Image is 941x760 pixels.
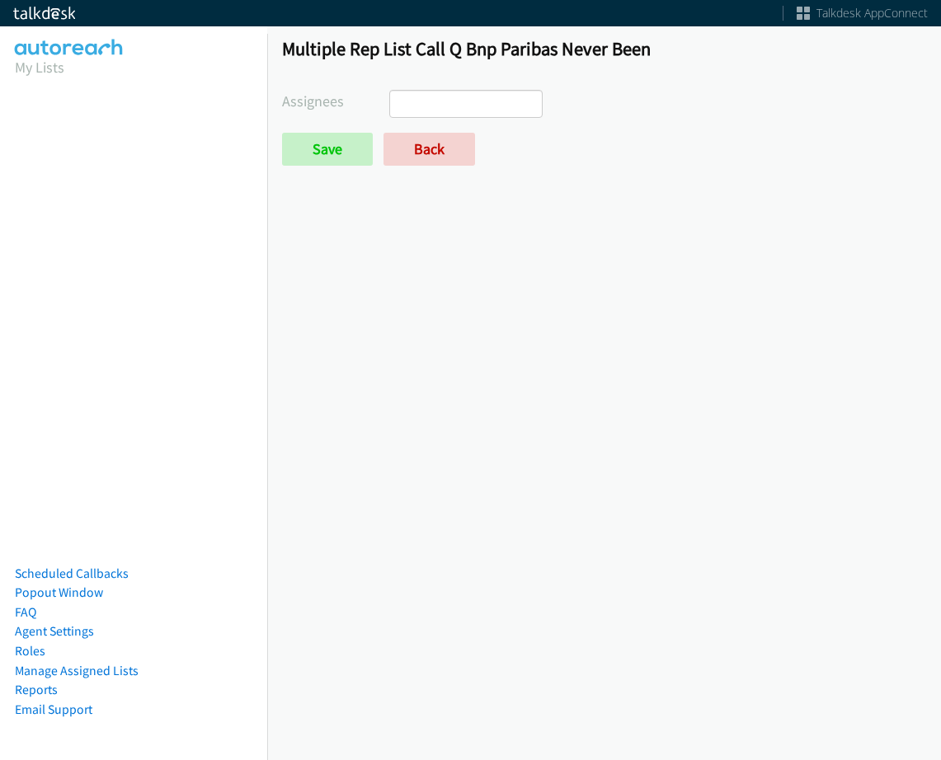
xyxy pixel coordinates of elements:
a: Scheduled Callbacks [15,565,129,581]
a: Talkdesk AppConnect [797,5,928,21]
a: Email Support [15,701,92,717]
a: Agent Settings [15,623,94,639]
a: Back [383,133,475,166]
a: FAQ [15,604,36,620]
a: Manage Assigned Lists [15,663,139,678]
h1: Multiple Rep List Call Q Bnp Paribas Never Been [282,37,926,60]
a: Roles [15,643,45,659]
label: Assignees [282,90,389,112]
a: Reports [15,682,58,697]
a: My Lists [15,58,64,77]
a: Popout Window [15,584,103,600]
iframe: Resource Center [893,314,941,445]
input: Save [282,133,373,166]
